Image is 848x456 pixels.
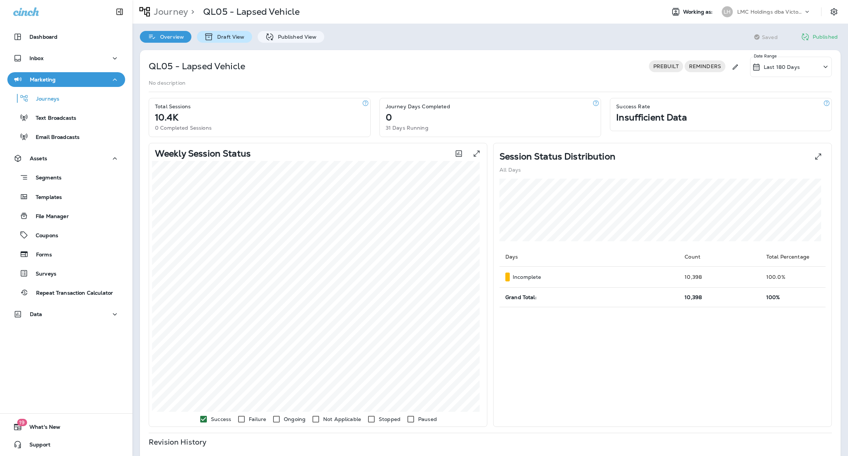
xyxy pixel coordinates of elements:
[7,29,125,44] button: Dashboard
[213,34,244,40] p: Draft View
[203,6,300,17] p: QL05 - Lapsed Vehicle
[28,194,62,201] p: Templates
[7,420,125,434] button: 19What's New
[29,252,52,259] p: Forms
[29,34,57,40] p: Dashboard
[811,149,826,164] button: View Pie expanded to full screen
[149,60,245,72] p: QL05 - Lapsed Vehicle
[7,189,125,204] button: Templates
[764,64,800,70] p: Last 180 Days
[7,169,125,185] button: Segments
[28,115,76,122] p: Text Broadcasts
[149,439,206,445] p: Revision History
[685,294,702,301] span: 10,398
[451,146,466,161] button: Toggle between session count and session percentage
[827,5,841,18] button: Settings
[683,9,714,15] span: Working as:
[386,115,392,120] p: 0
[7,266,125,281] button: Surveys
[685,63,725,69] span: REMINDERS
[418,416,437,422] p: Paused
[149,80,185,86] p: No description
[722,6,733,17] div: LH
[679,247,760,267] th: Count
[22,424,60,433] span: What's New
[616,115,686,120] p: Insufficient Data
[155,125,212,131] p: 0 Completed Sessions
[7,129,125,144] button: Email Broadcasts
[505,294,537,301] span: Grand Total:
[649,63,683,69] span: PREBUILT
[7,246,125,262] button: Forms
[188,6,194,17] p: >
[766,294,780,301] span: 100%
[155,151,251,157] p: Weekly Session Status
[728,57,742,77] div: Edit
[679,267,760,288] td: 10,398
[28,271,56,278] p: Surveys
[760,267,826,288] td: 100.0 %
[28,232,58,239] p: Coupons
[28,175,61,182] p: Segments
[155,104,191,109] p: Total Sessions
[499,154,615,159] p: Session Status Distribution
[813,34,838,40] p: Published
[30,77,56,83] p: Marketing
[249,416,266,422] p: Failure
[7,208,125,224] button: File Manager
[7,307,125,322] button: Data
[379,416,400,422] p: Stopped
[737,9,803,15] p: LMC Holdings dba Victory Lane Quick Oil Change
[29,290,113,297] p: Repeat Transaction Calculator
[29,55,43,61] p: Inbox
[7,285,125,300] button: Repeat Transaction Calculator
[762,34,778,40] span: Saved
[211,416,231,422] p: Success
[156,34,184,40] p: Overview
[22,442,50,450] span: Support
[7,91,125,106] button: Journeys
[17,419,27,426] span: 19
[109,4,130,19] button: Collapse Sidebar
[386,125,428,131] p: 31 Days Running
[284,416,305,422] p: Ongoing
[754,53,778,59] p: Date Range
[29,96,59,103] p: Journeys
[323,416,361,422] p: Not Applicable
[7,227,125,243] button: Coupons
[7,437,125,452] button: Support
[7,51,125,66] button: Inbox
[151,6,188,17] p: Journey
[7,151,125,166] button: Assets
[499,247,679,267] th: Days
[7,72,125,87] button: Marketing
[469,146,484,161] button: View graph expanded to full screen
[155,115,178,120] p: 10.4K
[513,274,541,280] p: Incomplete
[386,104,450,109] p: Journey Days Completed
[616,104,650,109] p: Success Rate
[28,134,79,141] p: Email Broadcasts
[274,34,317,40] p: Published View
[7,110,125,125] button: Text Broadcasts
[499,167,521,173] p: All Days
[30,155,47,161] p: Assets
[30,311,42,317] p: Data
[760,247,826,267] th: Total Percentage
[28,213,69,220] p: File Manager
